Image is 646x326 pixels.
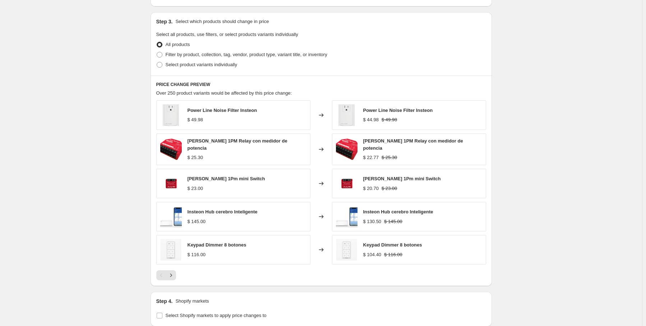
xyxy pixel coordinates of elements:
[175,18,269,25] p: Select which products should change in price
[363,108,433,113] span: Power Line Noise Filter Insteon
[188,116,203,123] div: $ 49.98
[363,185,379,192] div: $ 20.70
[188,176,265,181] span: [PERSON_NAME] 1Pm mini Switch
[166,62,237,67] span: Select product variants individually
[363,116,379,123] div: $ 44.98
[188,108,257,113] span: Power Line Noise Filter Insteon
[160,139,182,160] img: 1PMGEN3-2_80x.jpg
[336,139,357,160] img: 1PMGEN3-2_80x.jpg
[188,138,287,151] span: [PERSON_NAME] 1PM Relay con medidor de potencia
[363,242,422,248] span: Keypad Dimmer 8 botones
[382,154,397,161] strike: $ 25.30
[336,206,357,227] img: 2245-222-2_80x.png
[160,206,182,227] img: 2245-222-2_80x.png
[166,313,267,318] span: Select Shopify markets to apply price changes to
[188,154,203,161] div: $ 25.30
[336,239,357,261] img: 2334-222-2_80x.jpg
[166,42,190,47] span: All products
[363,154,379,161] div: $ 22.77
[363,251,382,258] div: $ 104.40
[382,185,397,192] strike: $ 23.00
[175,298,209,305] p: Shopify markets
[188,251,206,258] div: $ 116.00
[384,218,402,225] strike: $ 145.00
[363,138,463,151] span: [PERSON_NAME] 1PM Relay con medidor de potencia
[384,251,402,258] strike: $ 116.00
[363,218,382,225] div: $ 130.50
[188,242,246,248] span: Keypad Dimmer 8 botones
[156,18,173,25] h2: Step 3.
[336,104,357,126] img: 1626-10-2_80x.jpg
[363,209,433,214] span: Insteon Hub cerebro Inteligente
[363,176,441,181] span: [PERSON_NAME] 1Pm mini Switch
[166,270,176,280] button: Next
[336,173,357,194] img: 1PMminigen3-2_80x.jpg
[156,270,176,280] nav: Pagination
[156,32,298,37] span: Select all products, use filters, or select products variants individually
[188,185,203,192] div: $ 23.00
[160,104,182,126] img: 1626-10-2_80x.jpg
[188,209,258,214] span: Insteon Hub cerebro Inteligente
[160,239,182,261] img: 2334-222-2_80x.jpg
[166,52,327,57] span: Filter by product, collection, tag, vendor, product type, variant title, or inventory
[188,218,206,225] div: $ 145.00
[382,116,397,123] strike: $ 49.98
[156,90,292,96] span: Over 250 product variants would be affected by this price change:
[160,173,182,194] img: 1PMminigen3-2_80x.jpg
[156,298,173,305] h2: Step 4.
[156,82,486,87] h6: PRICE CHANGE PREVIEW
